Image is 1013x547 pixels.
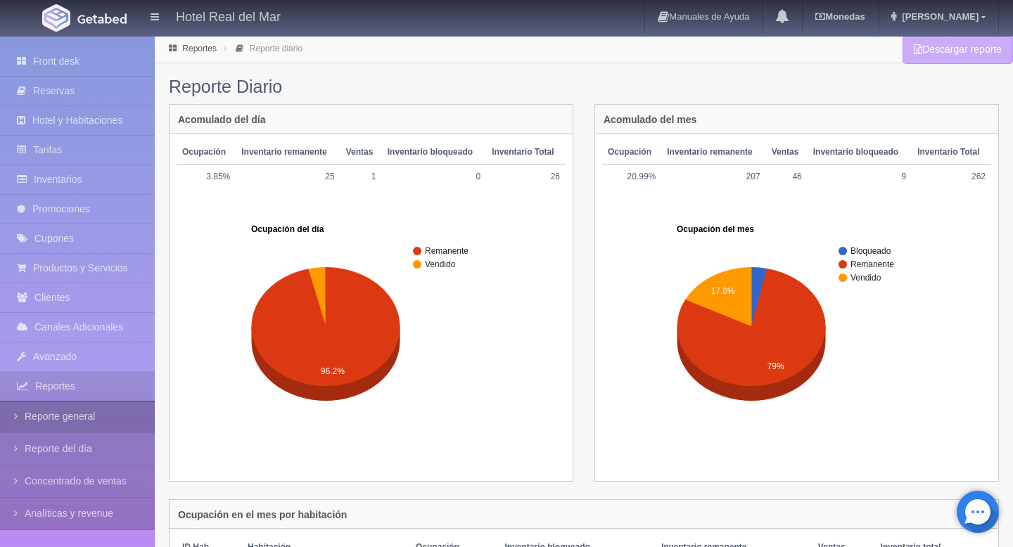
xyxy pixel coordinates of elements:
td: 207 [661,165,765,188]
b: Monedas [815,11,865,22]
text: Bloqueado [850,246,891,256]
td: 0 [382,165,486,188]
text: 79% [767,361,784,371]
img: Getabed [77,13,127,24]
text: Remanente [850,259,894,269]
td: 3.85% [177,165,236,188]
td: 46 [766,165,808,188]
td: 1 [340,165,382,188]
th: Ocupación [602,141,661,165]
text: 17.6% [711,286,735,296]
th: Inventario remanente [661,141,765,165]
a: Descargar reporte [903,35,1013,64]
text: Vendido [425,259,456,269]
th: Inventario bloqueado [382,141,486,165]
h4: Acomulado del día [178,115,265,125]
th: Ocupación [177,141,236,165]
h4: Acomulado del mes [604,115,696,125]
th: Inventario remanente [236,141,340,165]
svg: A chart. [602,193,991,474]
h4: Ocupación en el mes por habitación [178,510,347,520]
th: Ventas [340,141,382,165]
h2: Reporte Diario [169,77,999,97]
td: 9 [808,165,912,188]
td: 25 [236,165,340,188]
a: Reporte diario [250,44,302,53]
text: Remanente [425,246,469,256]
td: 262 [912,165,991,188]
a: Reportes [182,44,217,53]
th: Inventario bloqueado [808,141,912,165]
h4: Hotel Real del Mar [176,7,281,25]
text: Vendido [850,273,881,283]
text: Ocupación del mes [677,224,754,234]
td: 26 [486,165,566,188]
th: Inventario Total [912,141,991,165]
text: 96.2% [321,366,345,375]
span: [PERSON_NAME] [898,11,979,22]
img: Getabed [42,4,70,32]
th: Ventas [766,141,808,165]
th: Inventario Total [486,141,566,165]
text: Ocupación del día [251,224,324,234]
td: 20.99% [602,165,661,188]
svg: A chart. [177,193,566,474]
